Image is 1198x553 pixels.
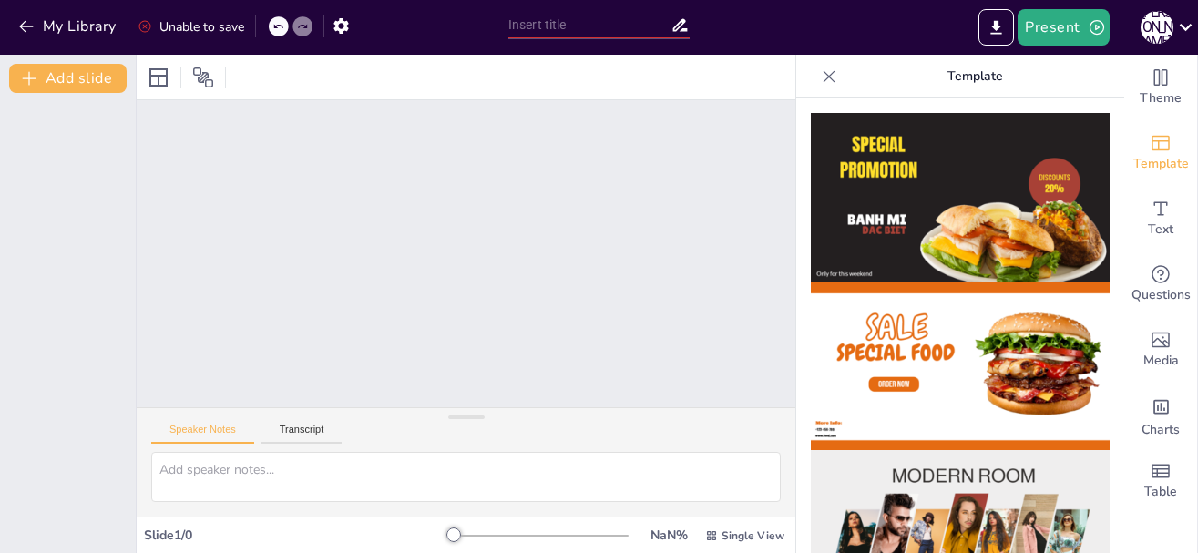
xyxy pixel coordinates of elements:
span: Questions [1131,285,1191,305]
img: thumb-1.png [811,113,1110,282]
input: Insert title [508,12,671,38]
span: Position [192,67,214,88]
span: Table [1144,482,1177,502]
span: Media [1143,351,1179,371]
span: Single View [722,528,784,543]
p: Template [844,55,1106,98]
div: NaN % [647,527,691,544]
div: Add ready made slides [1124,120,1197,186]
div: Add a table [1124,448,1197,514]
div: Add text boxes [1124,186,1197,251]
span: Text [1148,220,1173,240]
button: Transcript [261,424,343,444]
img: thumb-2.png [811,282,1110,450]
button: Present [1018,9,1109,46]
div: Add images, graphics, shapes or video [1124,317,1197,383]
div: Get real-time input from your audience [1124,251,1197,317]
button: [PERSON_NAME] [1141,9,1173,46]
span: Theme [1140,88,1182,108]
div: Layout [144,63,173,92]
button: Add slide [9,64,127,93]
button: Speaker Notes [151,424,254,444]
span: Template [1133,154,1189,174]
button: My Library [14,12,124,41]
span: Charts [1142,420,1180,440]
div: Slide 1 / 0 [144,527,454,544]
div: Unable to save [138,18,244,36]
button: Export to PowerPoint [978,9,1014,46]
div: Add charts and graphs [1124,383,1197,448]
div: [PERSON_NAME] [1141,11,1173,44]
div: Change the overall theme [1124,55,1197,120]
